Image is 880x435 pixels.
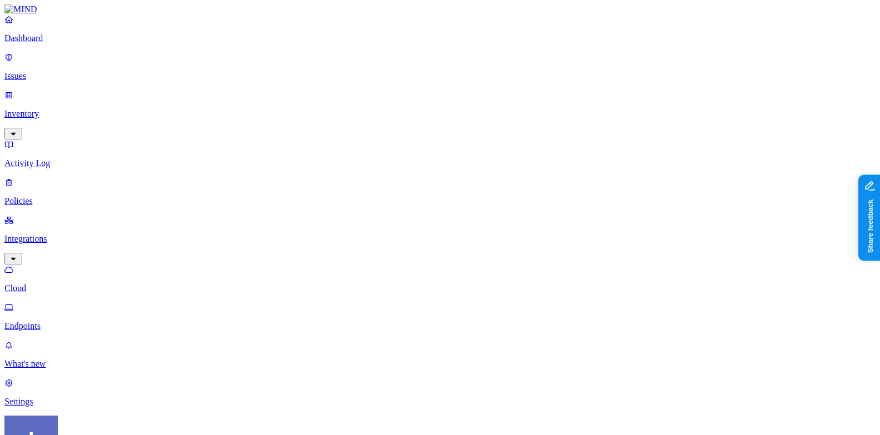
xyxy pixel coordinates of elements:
a: Dashboard [4,14,876,43]
img: MIND [4,4,37,14]
p: Activity Log [4,158,876,168]
a: Issues [4,52,876,81]
a: What's new [4,340,876,369]
a: Activity Log [4,139,876,168]
a: Endpoints [4,302,876,331]
a: Integrations [4,215,876,263]
a: Inventory [4,90,876,138]
a: Settings [4,378,876,407]
p: Inventory [4,109,876,119]
a: Cloud [4,264,876,293]
p: Dashboard [4,33,876,43]
p: What's new [4,359,876,369]
a: MIND [4,4,876,14]
p: Settings [4,397,876,407]
p: Policies [4,196,876,206]
p: Integrations [4,234,876,244]
p: Cloud [4,283,876,293]
p: Issues [4,71,876,81]
a: Policies [4,177,876,206]
p: Endpoints [4,321,876,331]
